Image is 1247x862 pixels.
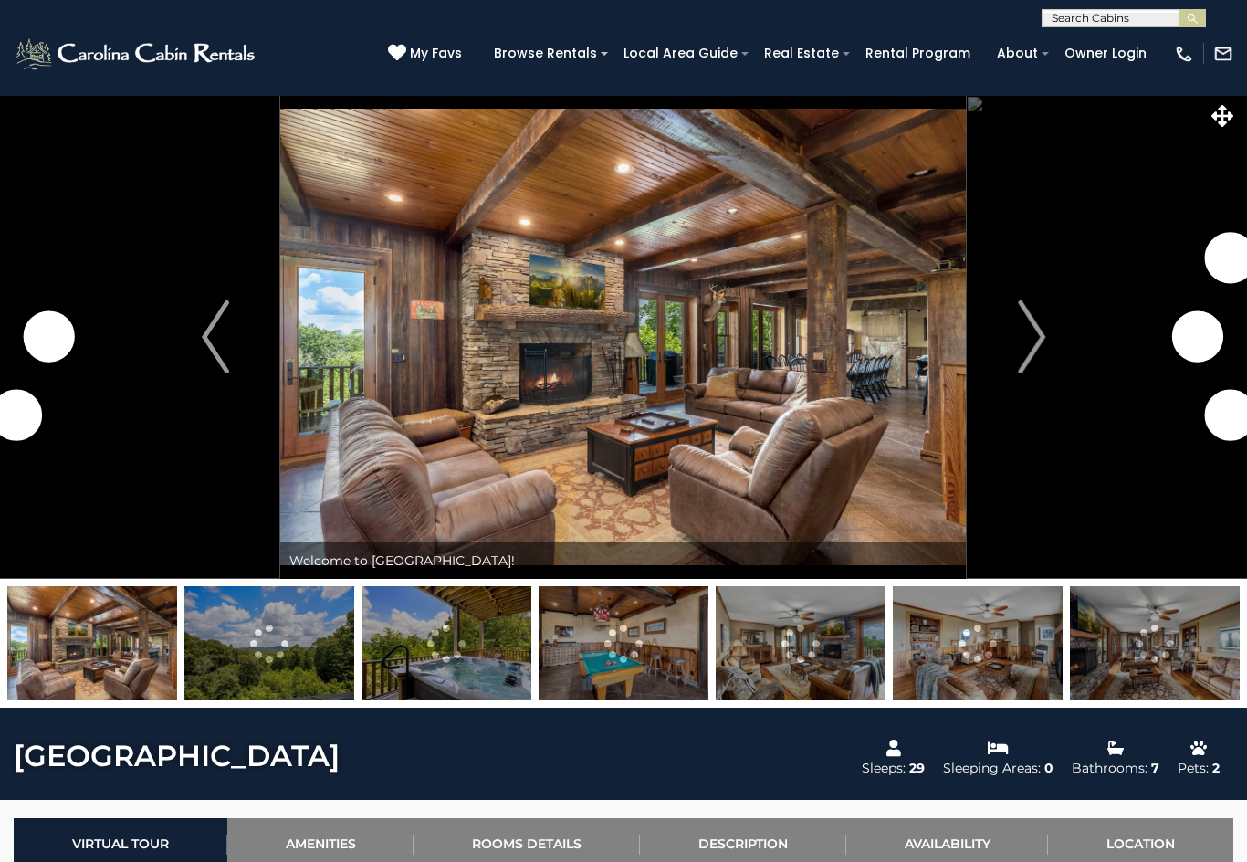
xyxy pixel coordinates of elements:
[151,95,280,579] button: Previous
[7,586,177,700] img: 163277623
[614,39,747,68] a: Local Area Guide
[1055,39,1156,68] a: Owner Login
[1018,300,1045,373] img: arrow
[856,39,980,68] a: Rental Program
[1174,44,1194,64] img: phone-regular-white.png
[716,586,885,700] img: 163277627
[410,44,462,63] span: My Favs
[1070,586,1240,700] img: 163277672
[539,586,708,700] img: 163277626
[184,586,354,700] img: 163277624
[202,300,229,373] img: arrow
[485,39,606,68] a: Browse Rentals
[967,95,1096,579] button: Next
[14,36,260,72] img: White-1-2.png
[1213,44,1233,64] img: mail-regular-white.png
[755,39,848,68] a: Real Estate
[893,586,1063,700] img: 163277629
[988,39,1047,68] a: About
[280,542,966,579] div: Welcome to [GEOGRAPHIC_DATA]!
[388,44,466,64] a: My Favs
[362,586,531,700] img: 163277625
